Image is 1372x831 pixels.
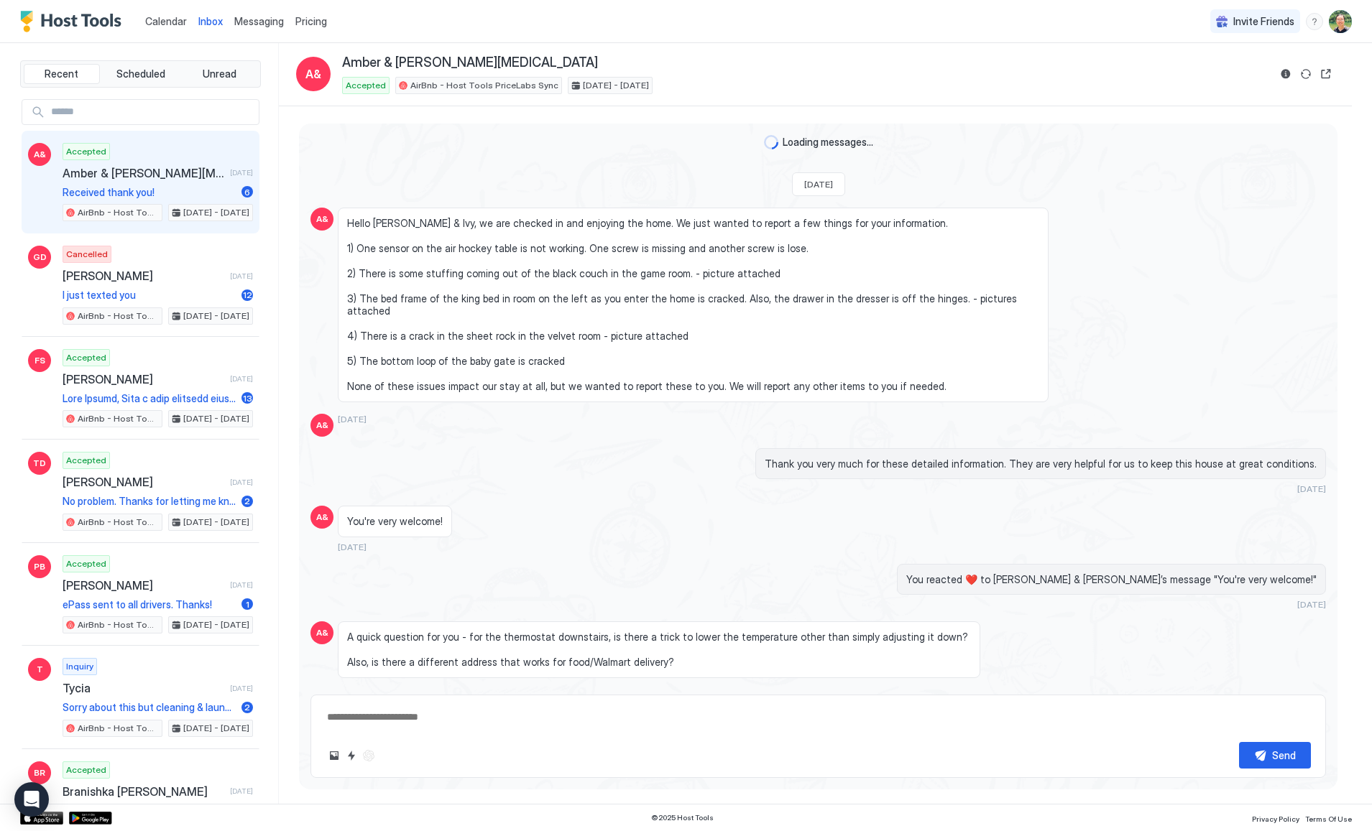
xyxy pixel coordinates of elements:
div: Send [1272,748,1296,763]
span: [PERSON_NAME] [63,269,224,283]
span: Hello [PERSON_NAME] & Ivy, we are checked in and enjoying the home. We just wanted to report a fe... [347,217,1039,393]
span: [DATE] [230,271,253,281]
span: [DATE] [1297,599,1326,610]
span: 13 [243,393,252,404]
a: Inbox [198,14,223,29]
span: [DATE] [804,179,833,190]
button: Recent [24,64,100,84]
span: ePass sent to all drivers. Thanks! [63,598,236,611]
input: Input Field [45,100,259,124]
span: Sorry about this but cleaning & laundry are getting even more expensive in the U.S., especially n... [63,701,236,714]
span: A& [316,419,328,432]
span: A& [316,626,328,639]
span: Accepted [66,763,106,776]
span: Recent [45,68,78,80]
span: Branishka [PERSON_NAME] [63,784,224,799]
span: Lore Ipsumd, Sita c adip elitsedd eius temp incid-utl et do 40 ma aliquaen. Ad m veni quisn-exe u... [63,392,236,405]
span: [PERSON_NAME] [63,475,224,489]
button: Scheduled [103,64,179,84]
span: Amber & [PERSON_NAME][MEDICAL_DATA] [342,55,598,71]
span: Accepted [66,454,106,467]
span: © 2025 Host Tools [651,813,714,822]
div: tab-group [20,60,261,88]
button: Reservation information [1277,65,1294,83]
span: [DATE] - [DATE] [183,516,249,529]
span: AirBnb - Host Tools PriceLabs Sync [78,206,159,219]
span: Invite Friends [1233,15,1294,28]
a: Calendar [145,14,187,29]
span: AirBnb - Host Tools PriceLabs Sync [78,722,159,735]
span: [DATE] [230,478,253,487]
div: loading [764,135,778,149]
span: You're very welcome! [347,515,443,528]
a: Terms Of Use [1305,810,1352,825]
span: [DATE] - [DATE] [183,722,249,735]
a: Messaging [234,14,284,29]
a: Privacy Policy [1252,810,1299,825]
span: [DATE] [338,542,367,552]
span: [DATE] [230,374,253,384]
span: 2 [244,702,250,712]
span: BR [34,766,45,779]
div: User profile [1329,10,1352,33]
span: Cancelled [66,248,108,261]
span: TD [33,457,46,470]
span: Tycia [63,681,224,695]
span: Terms Of Use [1305,814,1352,823]
span: Messaging [234,15,284,27]
span: Scheduled [116,68,165,80]
span: 1 [246,599,249,610]
span: [PERSON_NAME] [63,578,224,593]
a: App Store [20,812,63,825]
span: Received thank you! [63,186,236,199]
a: Google Play Store [69,812,112,825]
span: [DATE] [230,580,253,590]
a: Host Tools Logo [20,11,128,32]
span: [DATE] - [DATE] [183,310,249,322]
span: Inquiry [66,660,93,673]
button: Unread [181,64,257,84]
span: 6 [244,187,250,198]
span: Unread [203,68,236,80]
span: PB [34,560,45,573]
span: [DATE] [338,682,367,693]
span: [DATE] - [DATE] [183,206,249,219]
span: AirBnb - Host Tools PriceLabs Sync [78,618,159,631]
span: [DATE] [230,786,253,796]
span: GD [33,251,47,264]
span: [DATE] [1297,483,1326,494]
div: menu [1306,13,1323,30]
span: Pricing [295,15,327,28]
span: Accepted [346,79,386,92]
span: AirBnb - Host Tools PriceLabs Sync [78,310,159,322]
span: [PERSON_NAME] [63,372,224,386]
span: A quick question for you - for the thermostat downstairs, is there a trick to lower the temperatu... [347,631,971,669]
span: Thank you very much for these detailed information. They are very helpful for us to keep this hou... [765,458,1317,470]
span: A& [316,213,328,226]
span: [DATE] - [DATE] [183,618,249,631]
span: [DATE] [230,684,253,693]
span: Amber & [PERSON_NAME][MEDICAL_DATA] [63,166,224,180]
span: [DATE] - [DATE] [183,412,249,425]
div: Open Intercom Messenger [14,782,49,817]
span: I just texted you [63,289,236,302]
span: [DATE] - [DATE] [583,79,649,92]
span: [DATE] [230,168,253,177]
span: AirBnb - Host Tools PriceLabs Sync [410,79,558,92]
span: Calendar [145,15,187,27]
span: 12 [243,289,252,300]
span: No problem. Thanks for letting me know. We will provide sets of towels for each guest. Also, we h... [63,495,236,508]
button: Quick reply [343,747,360,764]
button: Sync reservation [1297,65,1315,83]
span: 2 [244,496,250,506]
span: Accepted [66,557,106,570]
span: You reacted ❤️ to [PERSON_NAME] & [PERSON_NAME]’s message "You're very welcome!" [906,573,1317,586]
span: Loading messages... [783,136,873,149]
span: A& [316,511,328,524]
span: Accepted [66,351,106,364]
button: Send [1239,742,1311,769]
span: A& [34,148,46,161]
span: Privacy Policy [1252,814,1299,823]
